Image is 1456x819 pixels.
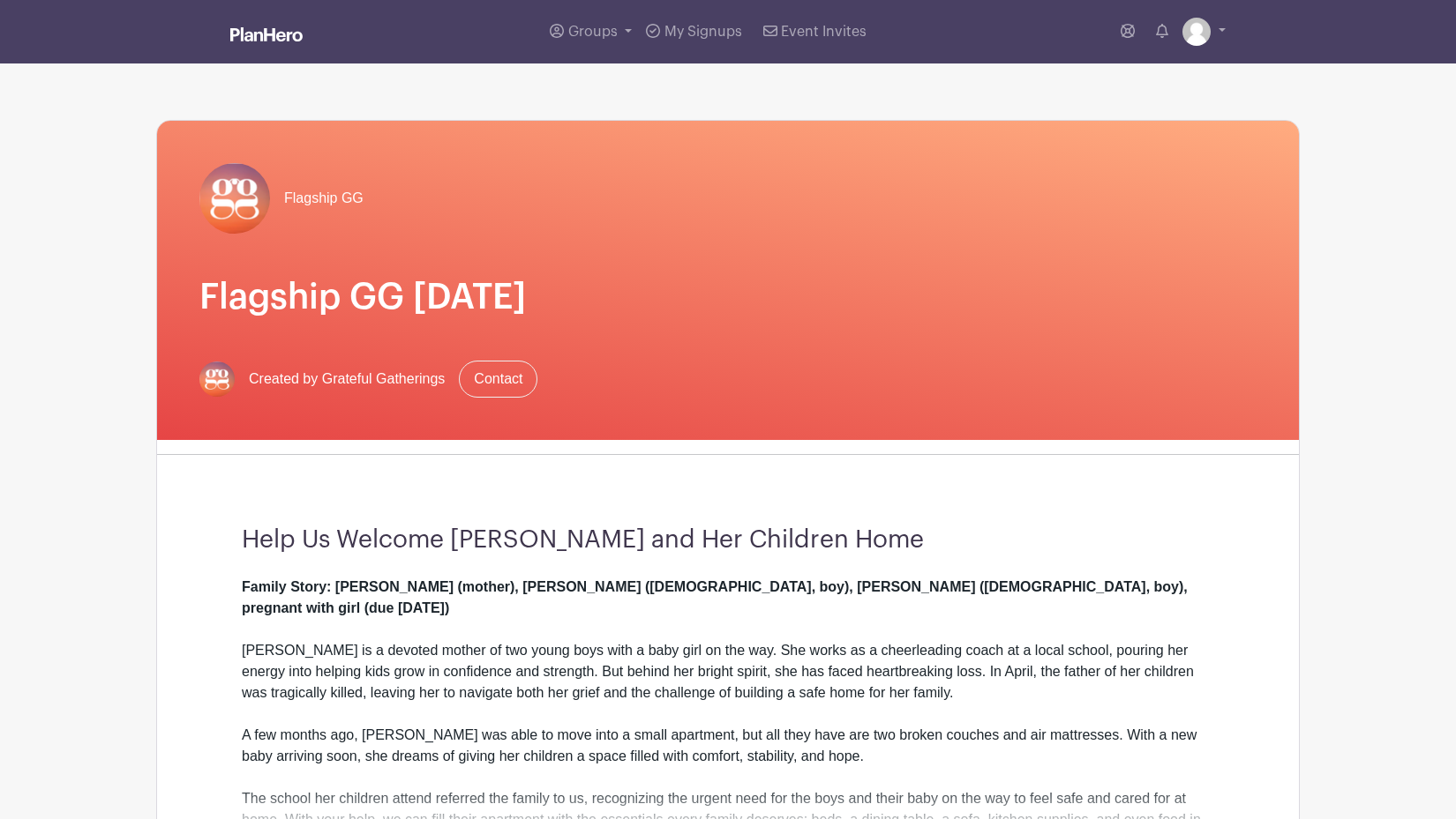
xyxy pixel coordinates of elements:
[199,276,1257,318] h1: Flagship GG [DATE]
[242,577,1214,725] div: [PERSON_NAME] is a devoted mother of two young boys with a baby girl on the way. She works as a c...
[242,525,1214,555] h3: Help Us Welcome [PERSON_NAME] and Her Children Home
[284,188,364,209] span: Flagship GG
[459,361,537,398] a: Contact
[249,369,445,390] span: Created by Grateful Gatherings
[242,579,1188,615] strong: Family Story: [PERSON_NAME] (mother), [PERSON_NAME] ([DEMOGRAPHIC_DATA], boy), [PERSON_NAME] ([DE...
[230,27,303,41] img: logo_white-6c42ec7e38ccf1d336a20a19083b03d10ae64f83f12c07503d8b9e83406b4c7d.svg
[242,725,1214,788] div: A few months ago, [PERSON_NAME] was able to move into a small apartment, but all they have are tw...
[1182,18,1211,46] img: default-ce2991bfa6775e67f084385cd625a349d9dcbb7a52a09fb2fda1e96e2d18dcdb.png
[781,25,867,39] span: Event Invites
[199,361,235,397] img: gg-logo-planhero-final.png
[199,163,270,234] img: gg-logo-planhero-final.png
[664,25,742,39] span: My Signups
[568,25,618,39] span: Groups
